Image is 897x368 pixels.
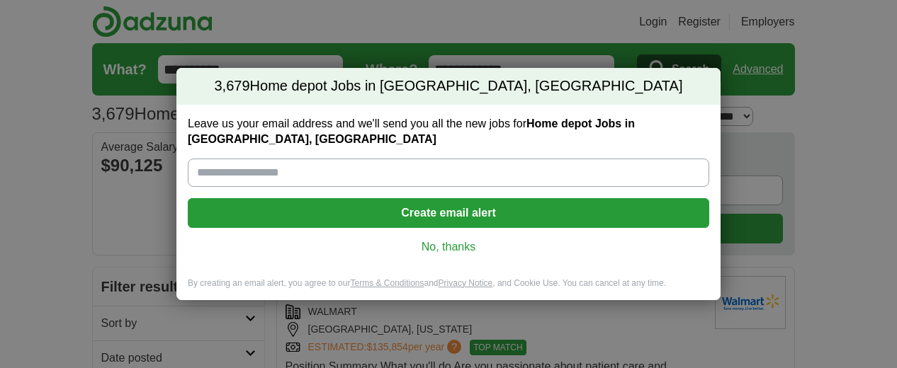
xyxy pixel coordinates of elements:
[176,68,721,105] h2: Home depot Jobs in [GEOGRAPHIC_DATA], [GEOGRAPHIC_DATA]
[188,116,709,147] label: Leave us your email address and we'll send you all the new jobs for
[439,278,493,288] a: Privacy Notice
[176,277,721,301] div: By creating an email alert, you agree to our and , and Cookie Use. You can cancel at any time.
[188,117,635,145] strong: Home depot Jobs in [GEOGRAPHIC_DATA], [GEOGRAPHIC_DATA]
[215,76,250,96] span: 3,679
[350,278,424,288] a: Terms & Conditions
[188,198,709,228] button: Create email alert
[199,239,698,255] a: No, thanks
